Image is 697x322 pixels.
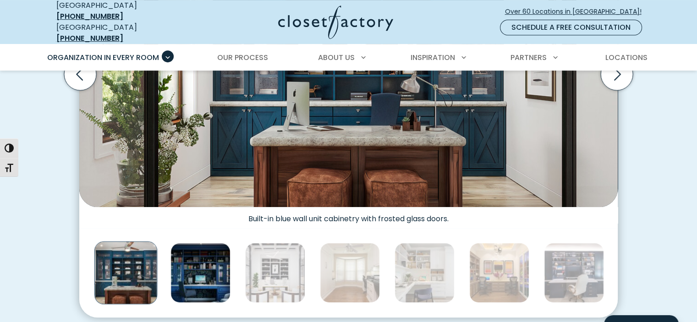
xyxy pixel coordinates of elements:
[56,11,123,22] a: [PHONE_NUMBER]
[94,241,158,304] img: Built-in blue cabinetry with mesh-front doors and open shelving displays accessories like labeled...
[60,55,100,94] button: Previous slide
[320,243,380,303] img: Home office with built-in wall bed to transform space into guest room. Dual work stations built i...
[544,243,604,303] img: Built-in desk with side full height cabinets and open book shelving with LED light strips.
[505,7,649,16] span: Over 60 Locations in [GEOGRAPHIC_DATA]!
[170,243,231,303] img: Custom home office with blue built-ins, glass-front cabinets, adjustable shelving, custom drawer ...
[500,20,642,35] a: Schedule a Free Consultation
[395,243,455,303] img: Home office with concealed built-in wall bed, wraparound desk, and open shelving.
[217,52,268,63] span: Our Process
[245,243,305,303] img: Office wall unit with lower drawers and upper open shelving with black backing.
[505,4,649,20] a: Over 60 Locations in [GEOGRAPHIC_DATA]!
[469,243,529,303] img: Home office cabinetry in Rocky Mountain melamine with dual work stations and glass paneled doors.
[318,52,355,63] span: About Us
[605,52,647,63] span: Locations
[47,52,159,63] span: Organization in Every Room
[411,52,455,63] span: Inspiration
[510,52,547,63] span: Partners
[56,22,189,44] div: [GEOGRAPHIC_DATA]
[56,33,123,44] a: [PHONE_NUMBER]
[597,55,637,94] button: Next slide
[41,45,657,71] nav: Primary Menu
[79,207,618,224] figcaption: Built-in blue wall unit cabinetry with frosted glass doors.
[278,5,393,39] img: Closet Factory Logo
